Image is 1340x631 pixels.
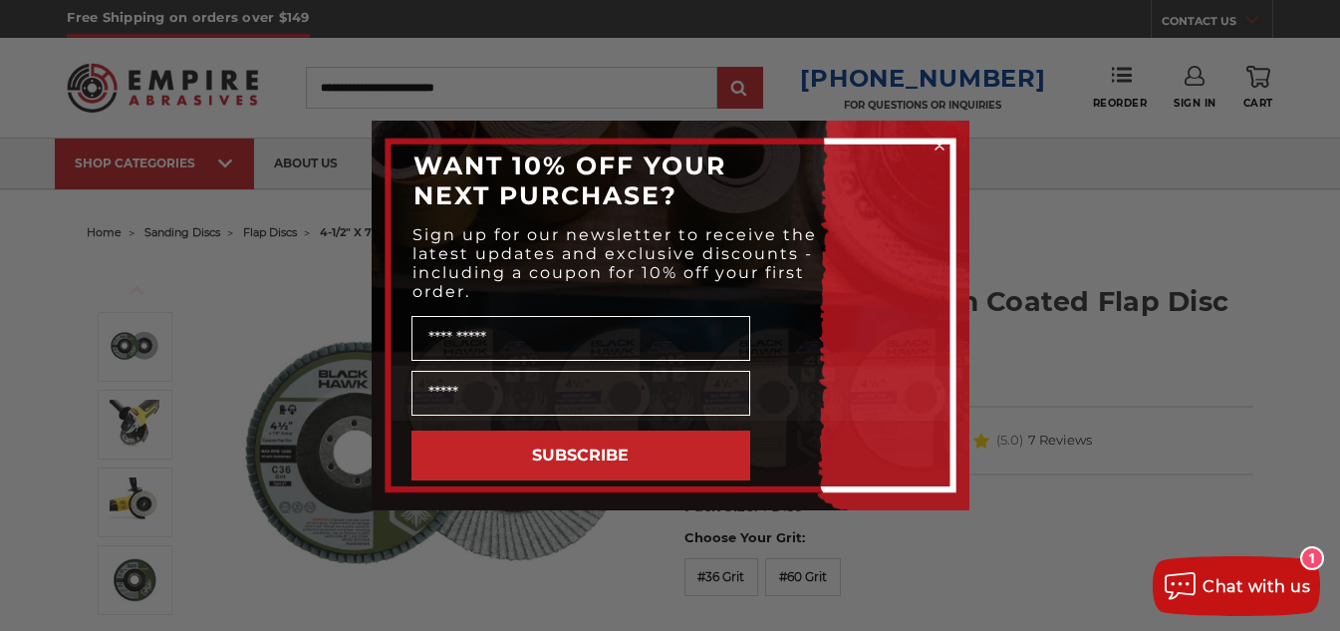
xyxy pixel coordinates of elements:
[930,136,949,156] button: Close dialog
[411,371,750,416] input: Email
[1302,548,1322,568] div: 1
[1203,577,1310,596] span: Chat with us
[412,225,817,301] span: Sign up for our newsletter to receive the latest updates and exclusive discounts - including a co...
[1153,556,1320,616] button: Chat with us
[411,431,750,480] button: SUBSCRIBE
[413,151,726,210] span: WANT 10% OFF YOUR NEXT PURCHASE?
